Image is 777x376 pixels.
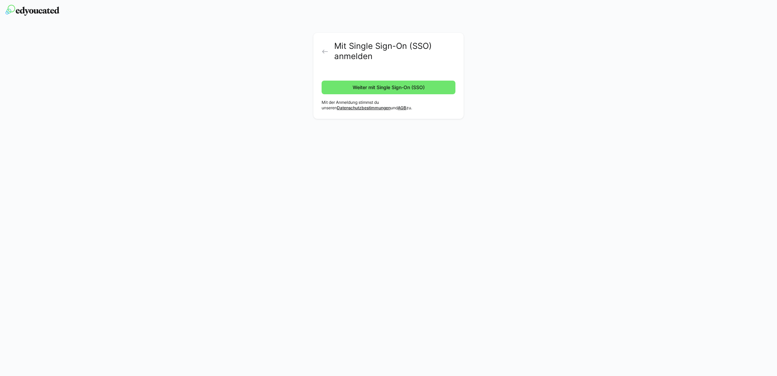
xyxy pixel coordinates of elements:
img: edyoucated [5,5,59,16]
a: AGB [398,105,406,110]
a: Datenschutzbestimmungen [337,105,391,110]
h2: Mit Single Sign-On (SSO) anmelden [334,41,455,61]
p: Mit der Anmeldung stimmst du unseren und zu. [322,100,455,111]
button: Weiter mit Single Sign-On (SSO) [322,81,455,94]
span: Weiter mit Single Sign-On (SSO) [352,84,426,91]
